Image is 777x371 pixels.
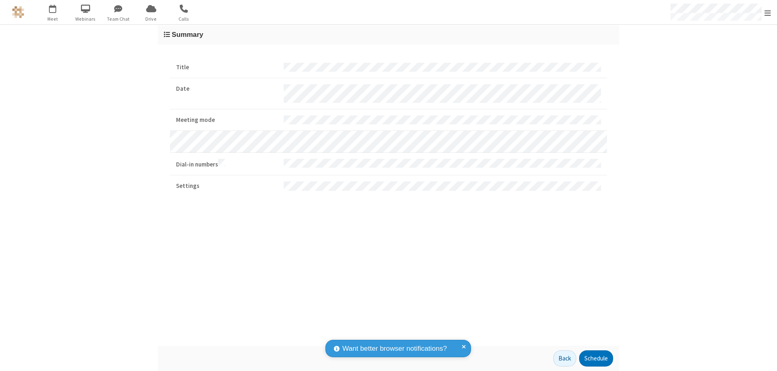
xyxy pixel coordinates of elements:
span: Meet [38,15,68,23]
button: Schedule [579,350,613,367]
button: Back [553,350,576,367]
span: Webinars [70,15,101,23]
strong: Meeting mode [176,115,278,125]
span: Team Chat [103,15,134,23]
img: QA Selenium DO NOT DELETE OR CHANGE [12,6,24,18]
span: Calls [169,15,199,23]
strong: Date [176,84,278,94]
span: Summary [172,30,203,38]
span: Want better browser notifications? [342,343,447,354]
strong: Title [176,63,278,72]
iframe: Chat [757,350,771,365]
strong: Dial-in numbers [176,159,278,169]
span: Drive [136,15,166,23]
strong: Settings [176,181,278,191]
